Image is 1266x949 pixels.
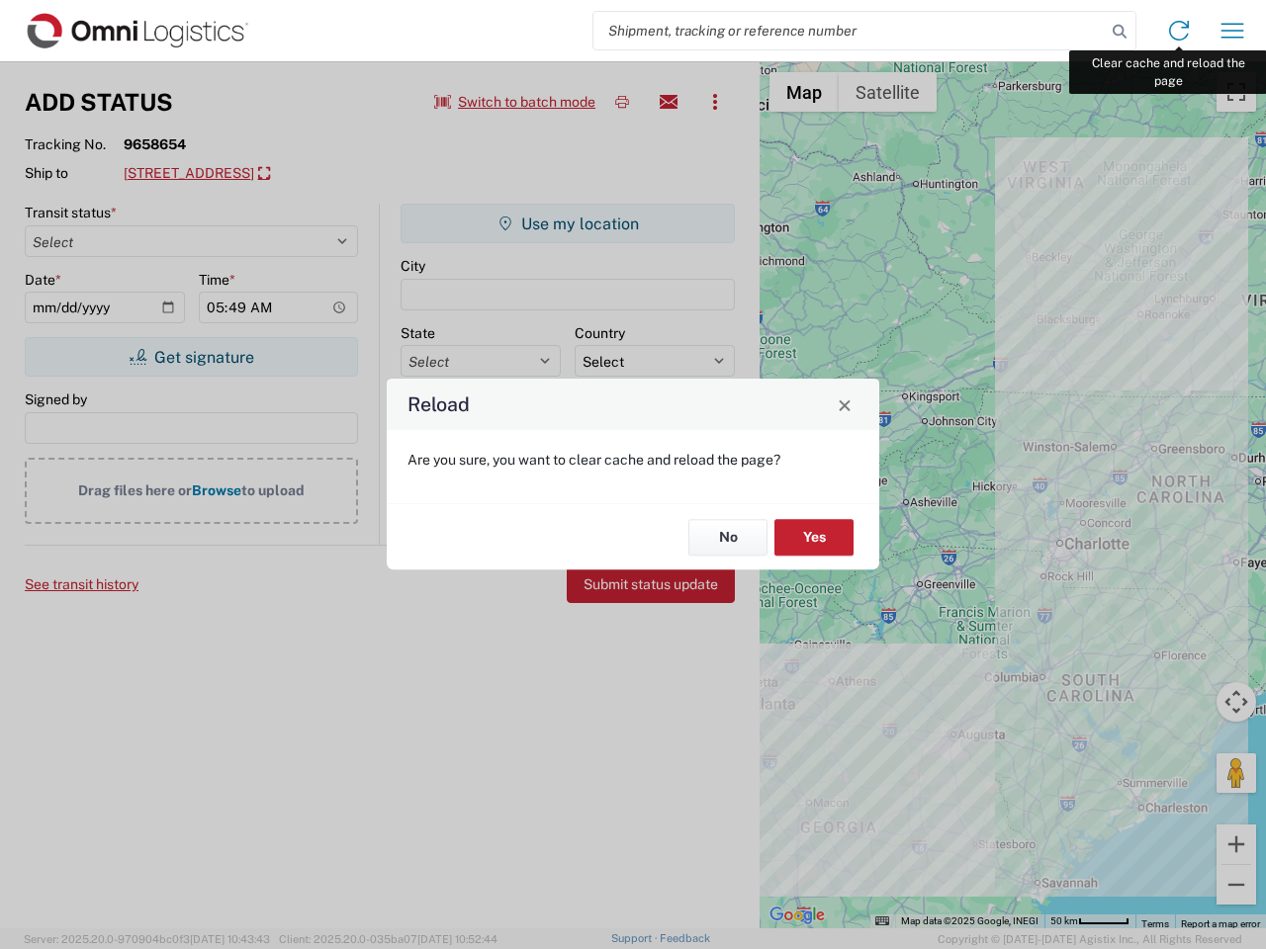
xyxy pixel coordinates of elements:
[593,12,1106,49] input: Shipment, tracking or reference number
[774,519,854,556] button: Yes
[688,519,768,556] button: No
[407,451,859,469] p: Are you sure, you want to clear cache and reload the page?
[407,390,470,419] h4: Reload
[831,390,859,418] button: Close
